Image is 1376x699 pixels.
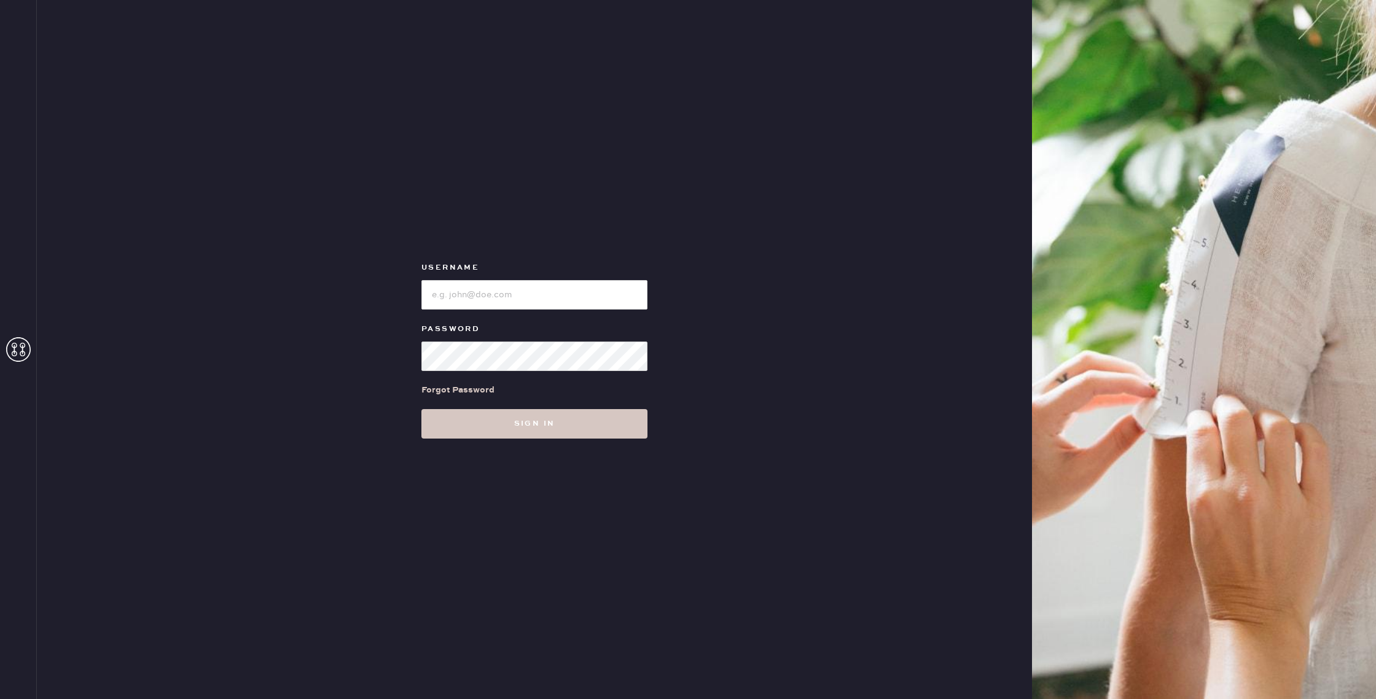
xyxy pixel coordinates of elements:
[421,322,647,337] label: Password
[421,409,647,439] button: Sign in
[421,260,647,275] label: Username
[421,383,495,397] div: Forgot Password
[421,280,647,310] input: e.g. john@doe.com
[421,371,495,409] a: Forgot Password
